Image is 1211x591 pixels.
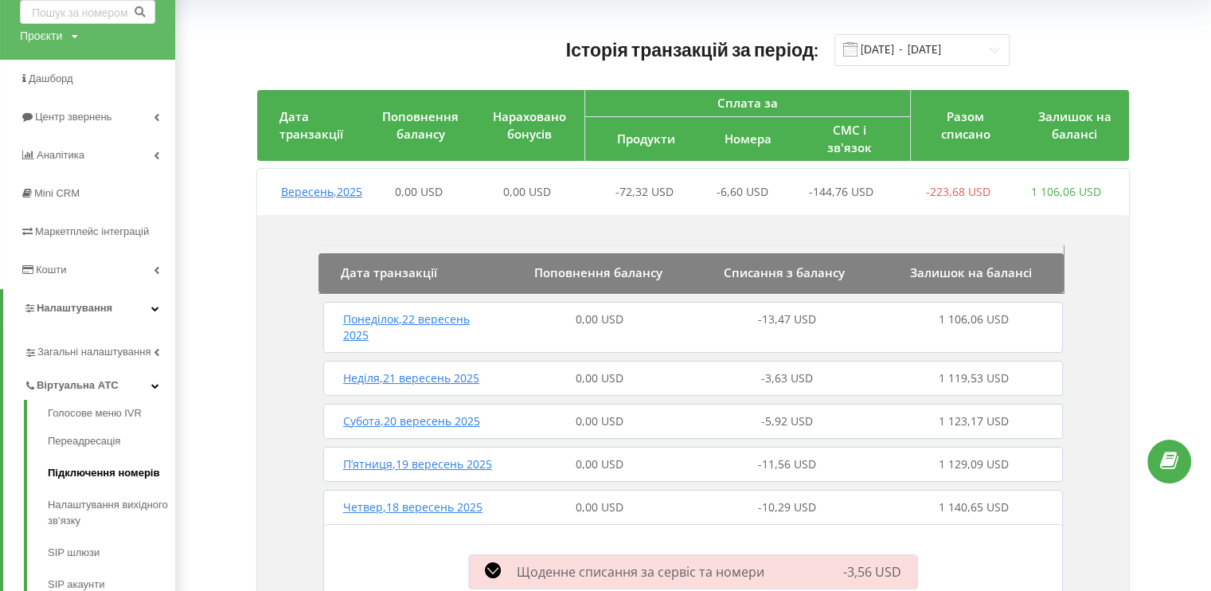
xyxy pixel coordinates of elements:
span: П’ятниця , 19 вересень 2025 [343,456,492,472]
span: -3,63 USD [760,370,812,386]
span: -144,76 USD [809,184,873,199]
div: Проєкти [20,28,62,44]
span: Номера [724,131,771,147]
span: 1 129,09 USD [939,456,1009,472]
span: Загальні налаштування [37,344,150,360]
span: Кошти [36,264,66,276]
span: Mini CRM [34,187,80,199]
span: -13,47 USD [757,311,815,327]
span: Четвер , 18 вересень 2025 [343,499,482,515]
span: Дата транзакції [279,108,343,141]
span: -10,29 USD [757,499,815,515]
span: Щоденне списання за сервіс та номери [517,563,764,581]
span: 0,00 USD [503,184,551,199]
span: Аналiтика [37,149,84,161]
span: Субота , 20 вересень 2025 [343,413,480,429]
span: Сплата за [717,95,778,111]
span: -5,92 USD [760,413,812,429]
span: 0,00 USD [576,370,623,386]
span: Поповнення балансу [382,108,459,141]
span: 1 140,65 USD [939,499,1009,515]
a: Переадресація [48,425,175,457]
span: 0,00 USD [576,499,623,515]
span: Поповнення балансу [534,264,662,280]
span: 1 106,06 USD [939,311,1009,327]
span: 0,00 USD [576,311,623,327]
span: Дата транзакції [341,264,437,280]
span: Неділя , 21 вересень 2025 [343,370,479,386]
span: 0,00 USD [576,456,623,472]
span: Залишок на балансі [910,264,1032,280]
span: 0,00 USD [395,184,443,199]
span: -6,60 USD [717,184,768,199]
span: -72,32 USD [615,184,674,199]
span: Віртуальна АТС [37,378,119,393]
span: Понеділок , 22 вересень 2025 [343,311,470,342]
a: Голосове меню IVR [48,405,175,425]
span: 1 123,17 USD [939,413,1009,429]
a: Підключення номерів [48,457,175,489]
span: Історія транзакцій за період: [566,38,819,61]
span: -3,56 USD [843,562,901,580]
span: Центр звернень [35,111,111,123]
span: Залишок на балансі [1038,108,1111,141]
span: Нараховано бонусів [493,108,566,141]
span: СМС і зв'язок [827,122,872,155]
span: Дашборд [29,72,73,84]
span: -11,56 USD [757,456,815,472]
span: 1 119,53 USD [939,370,1009,386]
span: Разом списано [941,108,990,141]
a: SIP шлюзи [48,537,175,569]
a: Налаштування [3,289,175,327]
span: Продукти [617,131,675,147]
span: 1 106,06 USD [1031,184,1101,199]
span: Вересень , 2025 [281,184,362,199]
span: Маркетплейс інтеграцій [35,225,149,237]
a: Віртуальна АТС [24,366,175,400]
span: 0,00 USD [576,413,623,429]
span: -223,68 USD [926,184,990,199]
span: Списання з балансу [724,264,845,280]
a: Налаштування вихідного зв’язку [48,489,175,537]
a: Загальні налаштування [24,333,175,366]
span: Налаштування [37,302,112,314]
